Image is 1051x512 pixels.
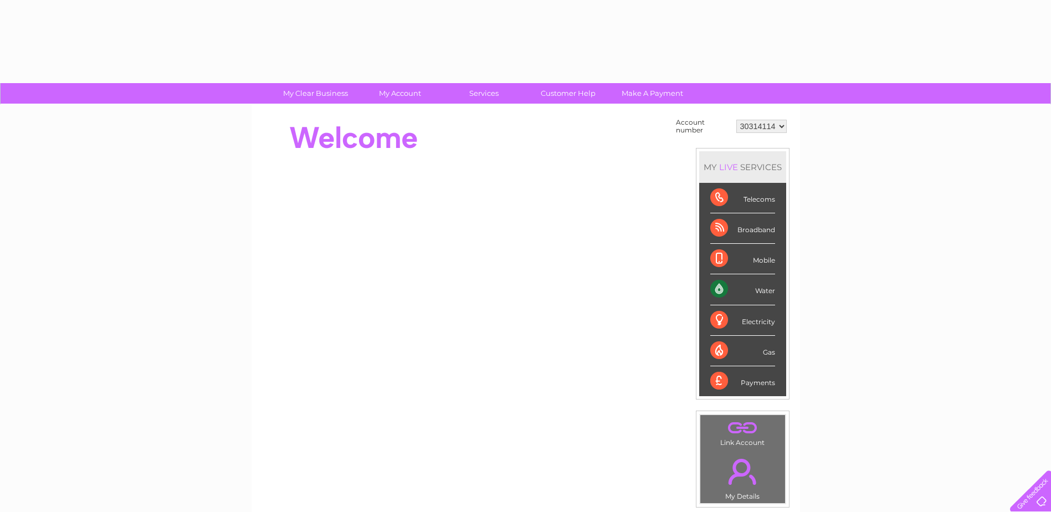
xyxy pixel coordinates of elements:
div: Telecoms [710,183,775,213]
a: Make A Payment [607,83,698,104]
a: . [703,452,782,491]
a: My Clear Business [270,83,361,104]
a: My Account [354,83,445,104]
td: My Details [700,449,786,504]
a: Services [438,83,530,104]
td: Account number [673,116,734,137]
div: Broadband [710,213,775,244]
div: Gas [710,336,775,366]
div: LIVE [717,162,740,172]
div: Mobile [710,244,775,274]
div: Electricity [710,305,775,336]
a: Customer Help [522,83,614,104]
div: MY SERVICES [699,151,786,183]
td: Link Account [700,414,786,449]
a: . [703,418,782,437]
div: Water [710,274,775,305]
div: Payments [710,366,775,396]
